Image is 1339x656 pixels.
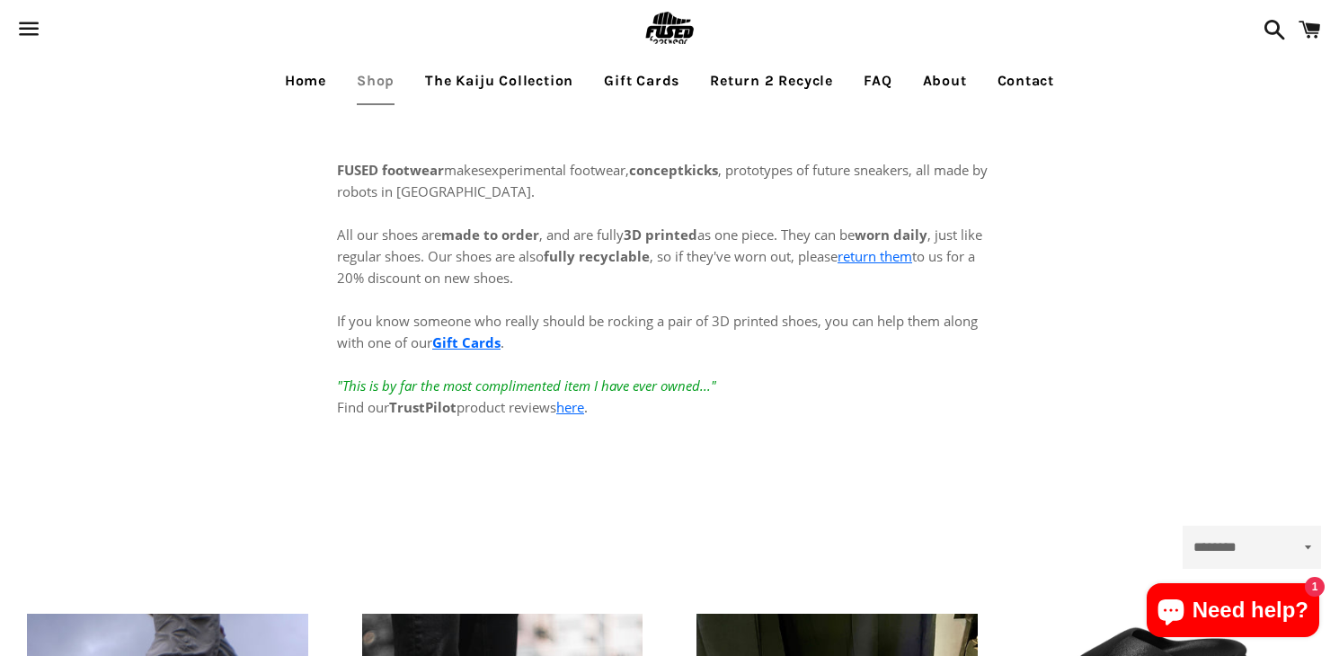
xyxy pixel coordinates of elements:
span: experimental footwear, , prototypes of future sneakers, all made by robots in [GEOGRAPHIC_DATA]. [337,161,988,200]
strong: worn daily [855,226,927,244]
inbox-online-store-chat: Shopify online store chat [1141,583,1325,642]
a: Gift Cards [590,58,693,103]
a: Home [271,58,340,103]
a: About [909,58,980,103]
a: return them [838,247,912,265]
a: Contact [984,58,1069,103]
a: Return 2 Recycle [696,58,847,103]
strong: 3D printed [624,226,697,244]
strong: TrustPilot [389,398,457,416]
a: Gift Cards [432,333,501,351]
a: Shop [343,58,408,103]
strong: conceptkicks [629,161,718,179]
em: "This is by far the most complimented item I have ever owned..." [337,377,716,394]
strong: made to order [441,226,539,244]
a: FAQ [850,58,905,103]
a: here [556,398,584,416]
p: All our shoes are , and are fully as one piece. They can be , just like regular shoes. Our shoes ... [337,202,1002,418]
span: makes [337,161,484,179]
strong: fully recyclable [544,247,650,265]
a: The Kaiju Collection [412,58,587,103]
strong: FUSED footwear [337,161,444,179]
